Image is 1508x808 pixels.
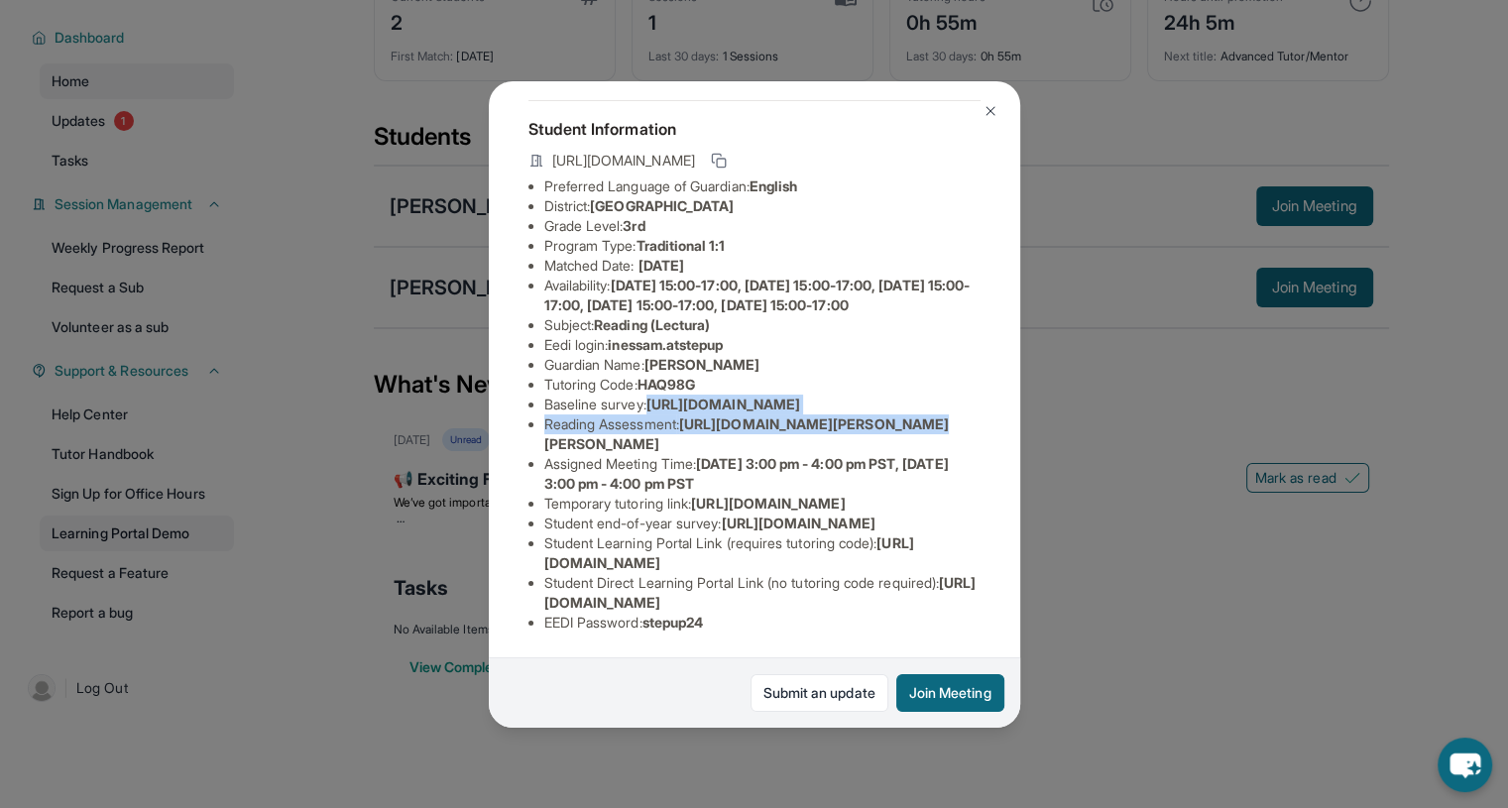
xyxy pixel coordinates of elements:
span: [URL][DOMAIN_NAME] [552,151,695,171]
span: Reading (Lectura) [594,316,710,333]
span: [DATE] 3:00 pm - 4:00 pm PST, [DATE] 3:00 pm - 4:00 pm PST [544,455,949,492]
img: Close Icon [983,103,998,119]
button: chat-button [1438,738,1492,792]
li: Student Learning Portal Link (requires tutoring code) : [544,533,981,573]
span: [URL][DOMAIN_NAME] [691,495,845,512]
li: Baseline survey : [544,395,981,414]
li: Program Type: [544,236,981,256]
li: EEDI Password : [544,613,981,633]
li: Tutoring Code : [544,375,981,395]
li: Grade Level: [544,216,981,236]
span: 3rd [623,217,644,234]
li: Assigned Meeting Time : [544,454,981,494]
span: [GEOGRAPHIC_DATA] [590,197,734,214]
li: Availability: [544,276,981,315]
span: [DATE] [638,257,684,274]
li: Student Direct Learning Portal Link (no tutoring code required) : [544,573,981,613]
span: [URL][DOMAIN_NAME][PERSON_NAME][PERSON_NAME] [544,415,950,452]
button: Join Meeting [896,674,1004,712]
li: Subject : [544,315,981,335]
span: stepup24 [642,614,704,631]
li: Student end-of-year survey : [544,514,981,533]
span: HAQ98G [638,376,695,393]
li: Eedi login : [544,335,981,355]
li: Preferred Language of Guardian: [544,176,981,196]
span: [PERSON_NAME] [644,356,760,373]
h4: Student Information [528,117,981,141]
span: English [750,177,798,194]
li: Reading Assessment : [544,414,981,454]
span: [URL][DOMAIN_NAME] [646,396,800,412]
a: Submit an update [751,674,888,712]
span: inessam.atstepup [608,336,723,353]
li: Temporary tutoring link : [544,494,981,514]
li: District: [544,196,981,216]
li: Matched Date: [544,256,981,276]
button: Copy link [707,149,731,173]
span: [DATE] 15:00-17:00, [DATE] 15:00-17:00, [DATE] 15:00-17:00, [DATE] 15:00-17:00, [DATE] 15:00-17:00 [544,277,971,313]
span: [URL][DOMAIN_NAME] [721,515,874,531]
li: Guardian Name : [544,355,981,375]
span: Traditional 1:1 [636,237,725,254]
